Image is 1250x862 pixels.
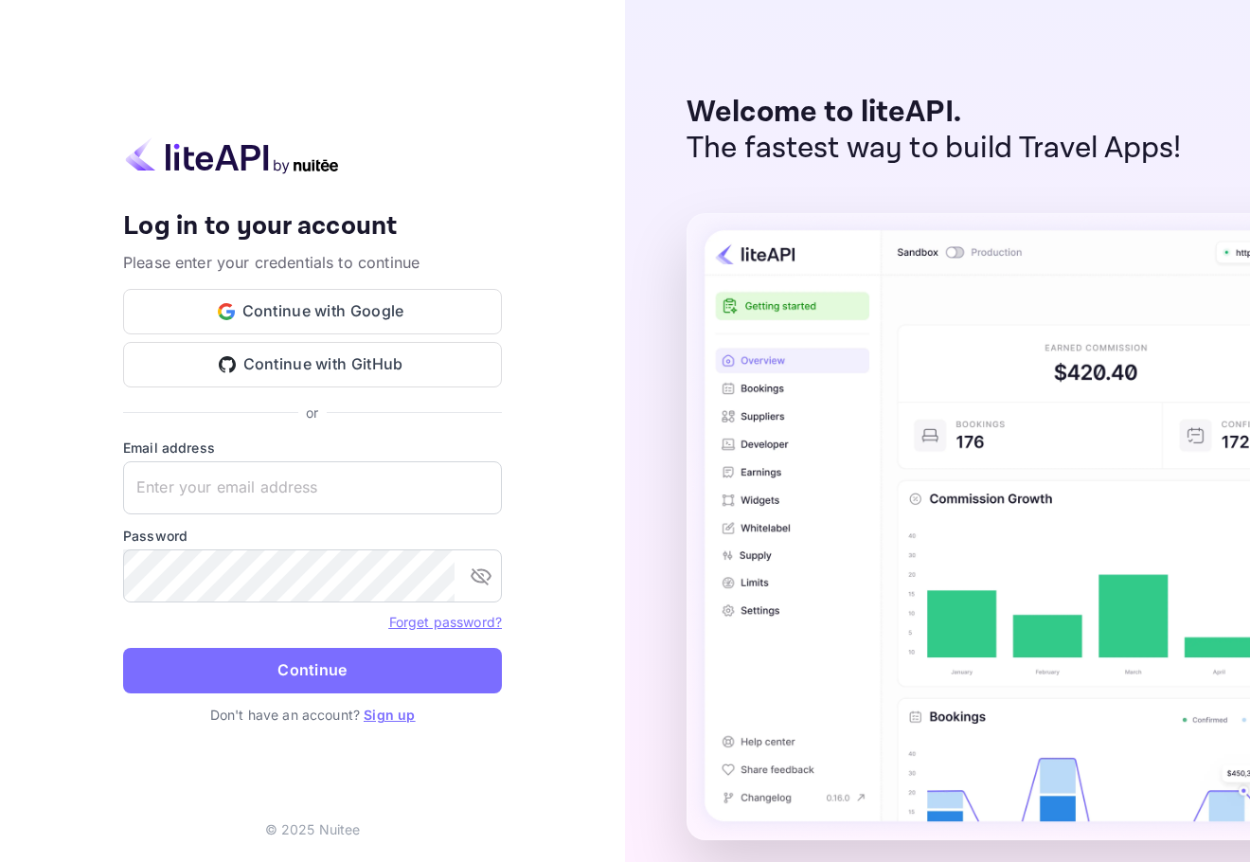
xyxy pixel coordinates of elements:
label: Password [123,526,502,546]
input: Enter your email address [123,461,502,514]
p: Please enter your credentials to continue [123,251,502,274]
button: toggle password visibility [462,557,500,595]
a: Sign up [364,707,415,723]
p: Don't have an account? [123,705,502,725]
button: Continue with GitHub [123,342,502,387]
p: Welcome to liteAPI. [687,95,1182,131]
img: liteapi [123,137,341,174]
h4: Log in to your account [123,210,502,243]
p: or [306,403,318,422]
button: Continue [123,648,502,693]
p: © 2025 Nuitee [265,819,361,839]
a: Forget password? [389,612,502,631]
a: Forget password? [389,614,502,630]
button: Continue with Google [123,289,502,334]
p: The fastest way to build Travel Apps! [687,131,1182,167]
label: Email address [123,438,502,458]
